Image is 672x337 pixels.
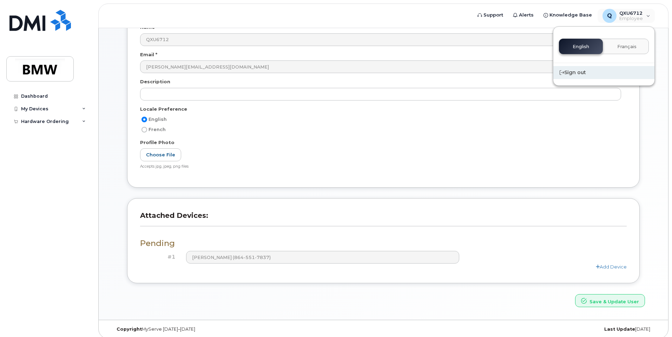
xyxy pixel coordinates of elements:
[111,326,293,332] div: MyServe [DATE]–[DATE]
[604,326,635,332] strong: Last Update
[145,254,176,260] h4: #1
[149,127,166,132] span: French
[140,139,174,146] label: Profile Photo
[596,264,627,270] a: Add Device
[141,117,147,122] input: English
[641,306,667,332] iframe: Messenger Launcher
[141,127,147,132] input: French
[474,326,655,332] div: [DATE]
[607,12,612,20] span: Q
[553,66,654,79] div: Sign out
[539,8,597,22] a: Knowledge Base
[519,12,534,19] span: Alerts
[483,12,503,19] span: Support
[140,211,627,226] h3: Attached Devices:
[575,294,645,307] button: Save & Update User
[140,164,621,169] div: Accepts jpg, jpeg, png files
[508,8,539,22] a: Alerts
[140,148,181,161] label: Choose File
[149,117,167,122] span: English
[619,10,643,16] span: QXU6712
[140,106,187,112] label: Locale Preference
[140,51,157,58] label: Email *
[598,9,655,23] div: QXU6712
[617,44,637,50] span: Français
[619,16,643,21] span: Employee
[140,78,170,85] label: Description
[117,326,142,332] strong: Copyright
[549,12,592,19] span: Knowledge Base
[473,8,508,22] a: Support
[140,239,627,248] h3: Pending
